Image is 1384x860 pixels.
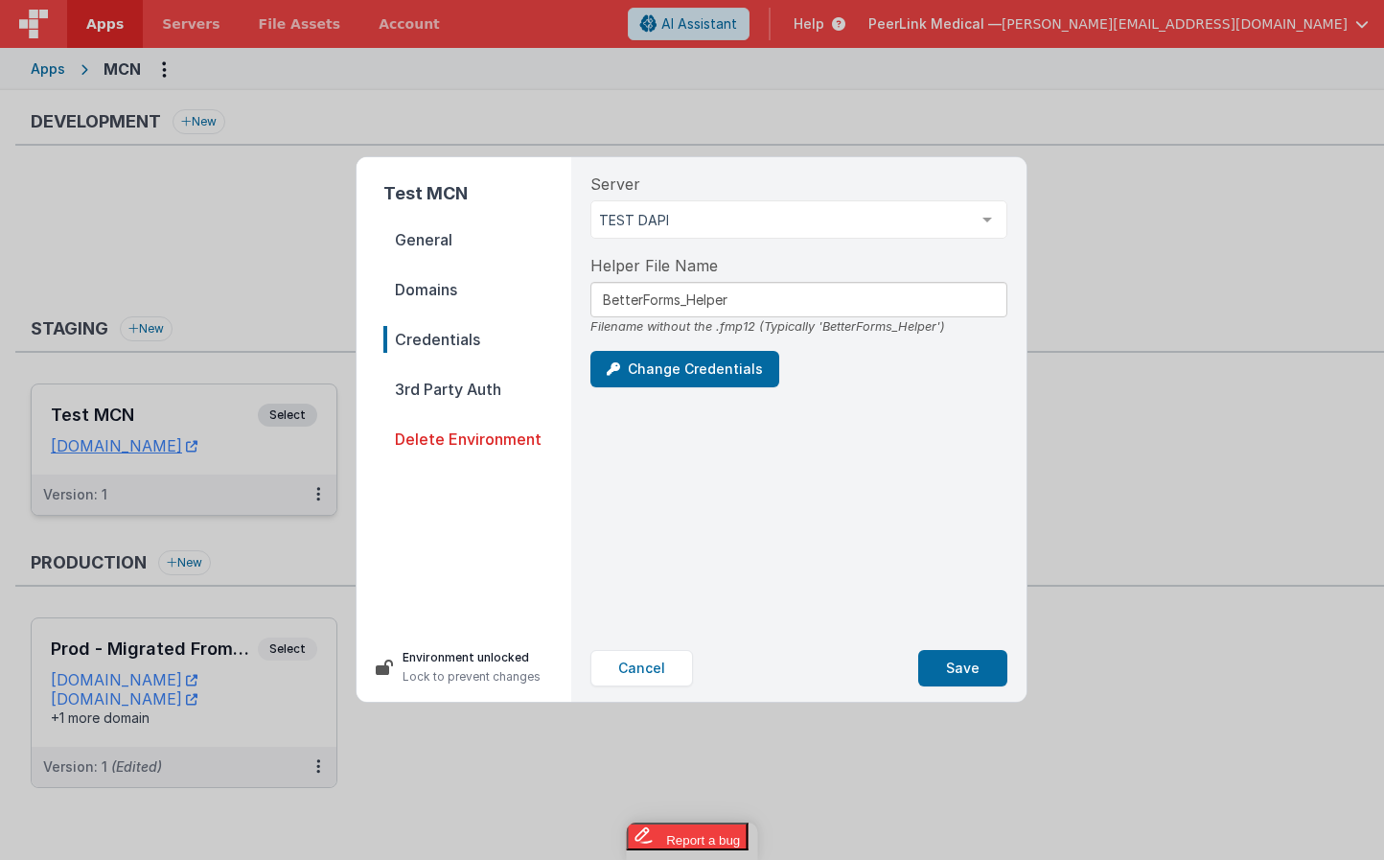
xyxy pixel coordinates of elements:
span: General [383,226,571,253]
h2: Test MCN [383,180,571,207]
button: Save [918,650,1007,686]
span: Domains [383,276,571,303]
span: Helper File Name [590,254,718,277]
div: Filename without the .fmp12 (Typically 'BetterForms_Helper') [590,317,1007,336]
p: Lock to prevent changes [403,667,541,686]
button: Cancel [590,650,693,686]
span: 3rd Party Auth [383,376,571,403]
p: Environment unlocked [403,648,541,667]
span: Server [590,173,640,196]
input: Enter BetterForms Helper Name [590,282,1007,317]
button: Change Credentials [590,351,779,387]
span: TEST DAPI [599,211,968,230]
span: Delete Environment [383,426,571,453]
span: Credentials [383,326,571,353]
